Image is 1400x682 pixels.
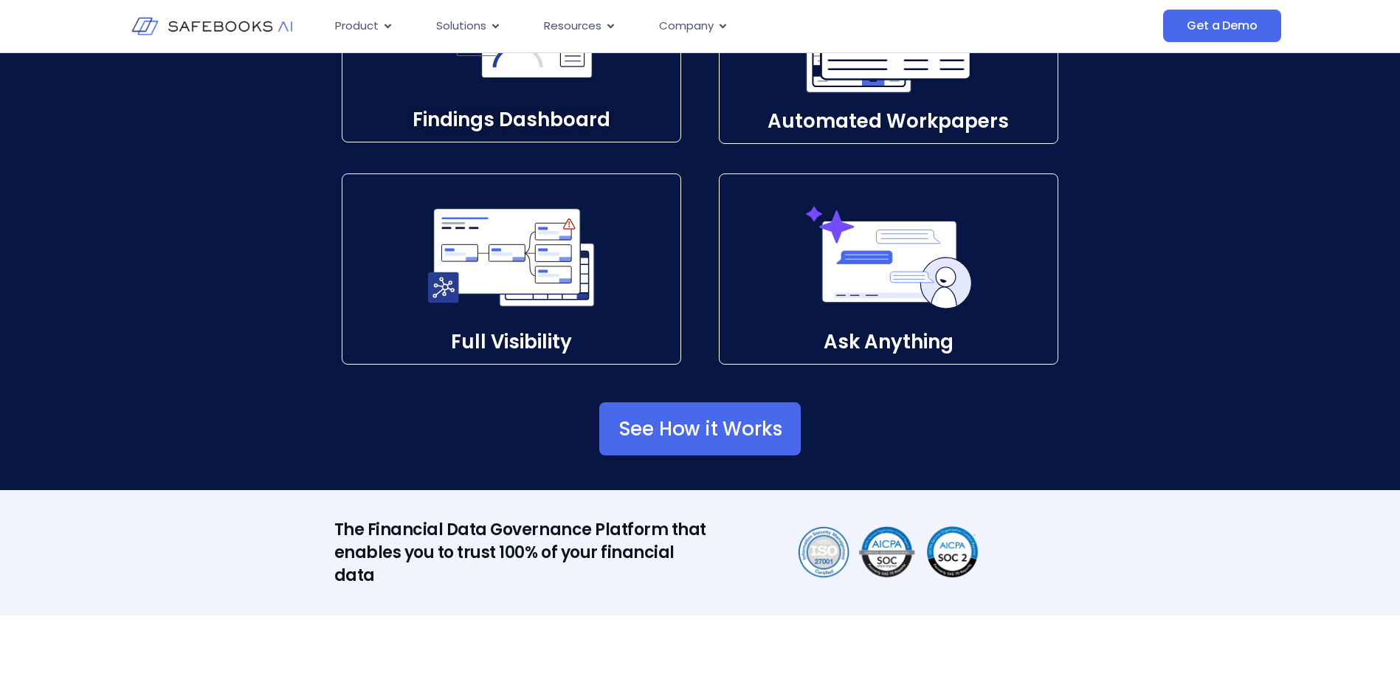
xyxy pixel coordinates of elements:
[544,18,601,35] span: Resources
[720,120,1058,123] p: Automated Workpapers​
[436,18,486,35] span: Solutions
[334,518,712,587] h2: The Financial Data Governance Platform that enables you to trust 100% of your financial data​
[342,119,680,121] p: Findings Dashboard​
[335,18,379,35] span: Product
[599,402,801,455] a: See How it Works
[797,526,982,579] img: Financial Data Governance 6
[618,421,782,436] span: See How it Works
[659,18,714,35] span: Company
[1187,18,1257,33] span: Get a Demo
[1163,10,1280,42] a: Get a Demo
[323,12,1015,41] div: Menu Toggle
[720,341,1058,343] p: Ask Anything​
[323,12,1015,41] nav: Menu
[350,341,673,343] p: Full Visibility​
